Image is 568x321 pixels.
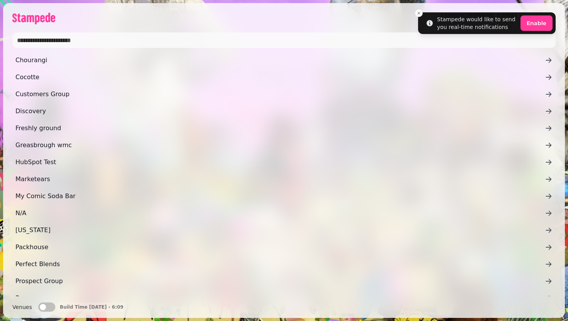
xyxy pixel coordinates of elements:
a: Packhouse [12,239,556,255]
a: HubSpot Test [12,155,556,170]
span: Freshly ground [15,124,545,133]
a: N/A [12,206,556,221]
span: Packhouse [15,243,545,252]
p: Build Time [DATE] - 6:09 [60,304,124,310]
a: Chourangi [12,53,556,68]
span: Marketears [15,175,545,184]
span: N/A [15,209,545,218]
a: Greasbrough wmc [12,138,556,153]
span: Chourangi [15,56,545,65]
button: Enable [520,15,553,31]
a: [US_STATE] [12,222,556,238]
div: Stampede would like to send you real-time notifications [437,15,517,31]
a: Freshly ground [12,121,556,136]
a: Cocotte [12,70,556,85]
span: Prospect Group [15,277,545,286]
a: Customers Group [12,87,556,102]
span: HubSpot Test [15,158,545,167]
a: Marketears [12,172,556,187]
a: My Comic Soda Bar [12,189,556,204]
a: Prospect Group [12,273,556,289]
span: Perfect Blends [15,260,545,269]
span: Discovery [15,107,545,116]
img: logo [12,13,55,24]
a: Rozay [12,290,556,306]
button: Close toast [415,9,423,17]
span: Rozay [15,294,545,303]
span: Cocotte [15,73,545,82]
span: [US_STATE] [15,226,545,235]
a: Perfect Blends [12,256,556,272]
span: Greasbrough wmc [15,141,545,150]
span: Customers Group [15,90,545,99]
span: My Comic Soda Bar [15,192,545,201]
a: Discovery [12,104,556,119]
label: Venues [12,302,32,312]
